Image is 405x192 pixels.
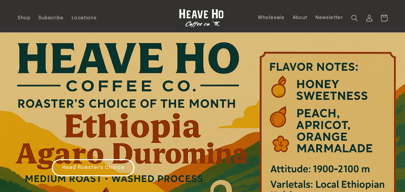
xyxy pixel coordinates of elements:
span: About [293,15,307,21]
span: Shop [18,15,30,21]
span: Locations [72,15,97,21]
span: Wholesale [258,15,285,21]
a: Locations [68,11,101,25]
a: Shop [13,11,34,25]
summary: Search [347,11,362,25]
a: About [288,11,311,25]
span: Subscribe [38,15,64,21]
span: Newsletter [315,15,343,21]
a: Newsletter [312,11,347,25]
a: Head Roaster's Choice [52,159,134,176]
img: Heave Ho Coffee Co [179,9,224,27]
a: Subscribe [34,11,68,25]
a: Wholesale [254,11,288,25]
